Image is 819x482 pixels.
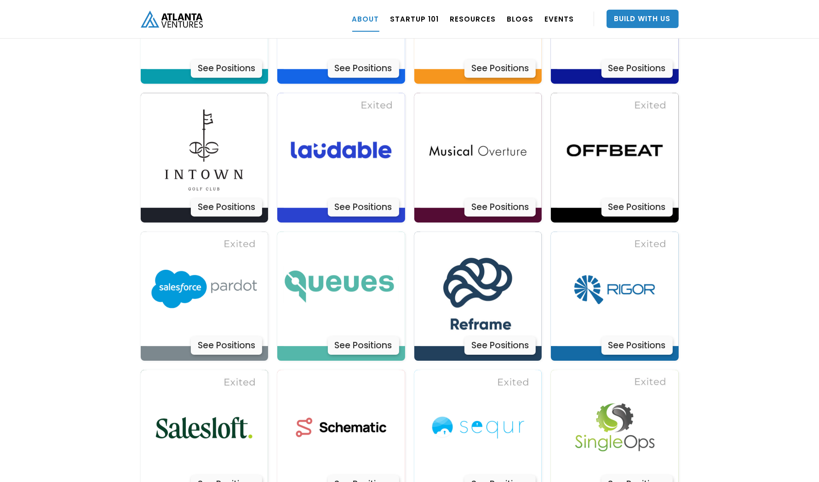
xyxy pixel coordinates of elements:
div: See Positions [601,59,673,78]
a: Build With Us [607,10,679,28]
a: ABOUT [352,6,379,32]
div: See Positions [464,336,536,355]
div: See Positions [191,59,262,78]
div: See Positions [328,59,399,78]
a: Startup 101 [390,6,439,32]
div: See Positions [601,336,673,355]
a: Actively LearnSee Positions [141,232,269,361]
img: Actively Learn [284,93,399,208]
img: Actively Learn [557,232,672,346]
img: Actively Learn [284,232,399,346]
a: Actively LearnSee Positions [277,232,405,361]
img: Actively Learn [420,232,535,346]
a: RESOURCES [450,6,496,32]
a: Actively LearnSee Positions [277,93,405,222]
img: Actively Learn [420,93,535,208]
a: EVENTS [545,6,574,32]
a: BLOGS [507,6,534,32]
div: See Positions [328,336,399,355]
div: See Positions [191,198,262,216]
a: Actively LearnSee Positions [414,232,542,361]
a: Actively LearnSee Positions [414,93,542,222]
a: Actively LearnSee Positions [551,232,679,361]
div: See Positions [464,59,536,78]
div: See Positions [464,198,536,216]
img: Actively Learn [147,93,262,208]
div: See Positions [601,198,673,216]
a: Actively LearnSee Positions [551,93,679,222]
img: Actively Learn [147,232,262,346]
div: See Positions [191,336,262,355]
div: See Positions [328,198,399,216]
img: Actively Learn [557,93,672,208]
a: Actively LearnSee Positions [141,93,269,222]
